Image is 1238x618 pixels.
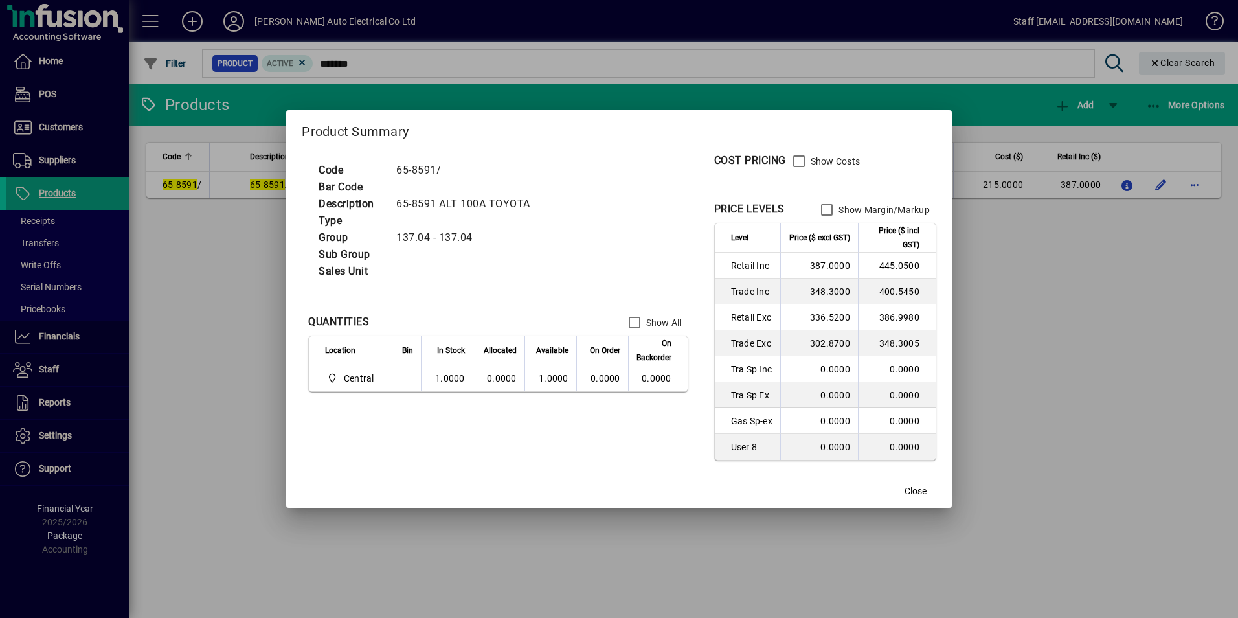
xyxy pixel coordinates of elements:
h2: Product Summary [286,110,952,148]
span: Bin [402,343,413,358]
td: Group [312,229,390,246]
td: 386.9980 [858,304,936,330]
label: Show All [644,316,682,329]
td: Bar Code [312,179,390,196]
td: 0.0000 [858,434,936,460]
label: Show Margin/Markup [836,203,930,216]
span: Price ($ incl GST) [866,223,919,252]
td: 0.0000 [858,382,936,408]
span: On Backorder [636,336,671,365]
td: Sales Unit [312,263,390,280]
div: COST PRICING [714,153,786,168]
span: Tra Sp Inc [731,363,772,376]
span: Retail Exc [731,311,772,324]
td: 0.0000 [780,408,858,434]
td: 1.0000 [421,365,473,391]
span: Allocated [484,343,517,358]
span: Close [905,485,927,498]
td: Type [312,212,390,229]
span: Available [536,343,568,358]
td: 348.3000 [780,279,858,304]
td: Sub Group [312,246,390,263]
label: Show Costs [808,155,861,168]
span: 0.0000 [591,373,620,383]
span: Level [731,231,748,245]
td: 348.3005 [858,330,936,356]
td: 302.8700 [780,330,858,356]
span: Retail Inc [731,259,772,272]
span: Trade Exc [731,337,772,350]
td: 336.5200 [780,304,858,330]
span: Trade Inc [731,285,772,298]
td: 400.5450 [858,279,936,304]
td: 387.0000 [780,253,858,279]
span: In Stock [437,343,465,358]
span: Central [325,371,379,386]
td: 445.0500 [858,253,936,279]
td: 65-8591 ALT 100A TOYOTA [390,196,546,212]
span: Tra Sp Ex [731,389,772,402]
td: Code [312,162,390,179]
span: User 8 [731,441,772,453]
div: PRICE LEVELS [714,201,785,217]
span: Gas Sp-ex [731,415,772,428]
td: 0.0000 [780,382,858,408]
td: 0.0000 [858,356,936,382]
td: 0.0000 [780,356,858,382]
td: Description [312,196,390,212]
span: Location [325,343,355,358]
td: 0.0000 [858,408,936,434]
td: 137.04 - 137.04 [390,229,546,246]
td: 65-8591/ [390,162,546,179]
span: Central [344,372,374,385]
div: QUANTITIES [308,314,369,330]
td: 0.0000 [628,365,688,391]
button: Close [895,479,936,503]
td: 1.0000 [524,365,576,391]
span: On Order [590,343,620,358]
td: 0.0000 [473,365,524,391]
td: 0.0000 [780,434,858,460]
span: Price ($ excl GST) [789,231,850,245]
